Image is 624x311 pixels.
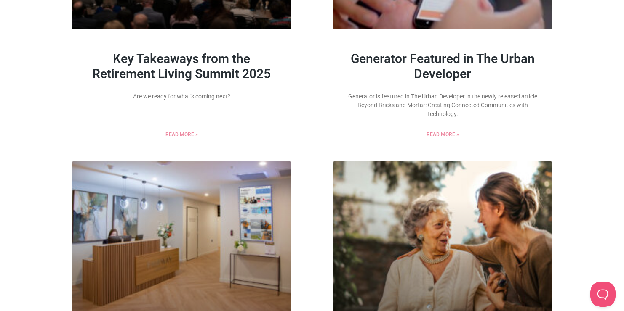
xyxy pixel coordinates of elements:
a: Read more about Generator Featured in The Urban Developer [427,131,459,138]
iframe: Toggle Customer Support [590,282,616,307]
p: Generator is featured in The Urban Developer in the newly released article Beyond Bricks and Mort... [346,92,539,119]
a: Generator Featured in The Urban Developer [351,51,535,81]
p: Are we ready for what’s coming next? [85,92,278,101]
a: Key Takeaways from the Retirement Living Summit 2025 [92,51,271,81]
a: Read more about Key Takeaways from the Retirement Living Summit 2025 [165,131,198,138]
